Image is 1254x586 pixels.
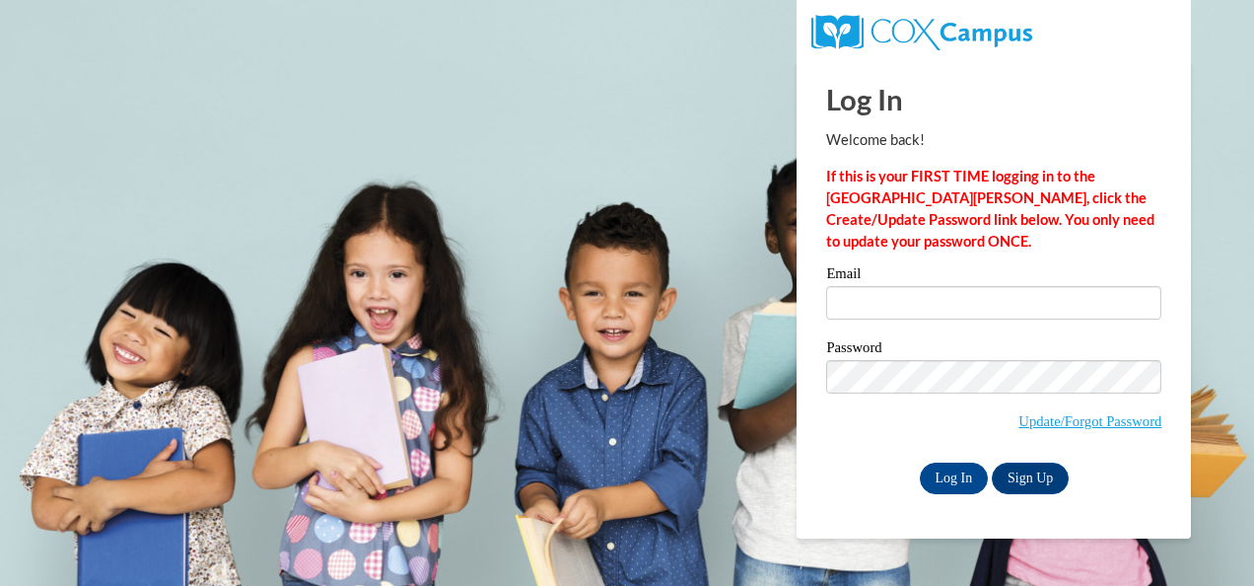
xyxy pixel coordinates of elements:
[826,266,1161,286] label: Email
[826,129,1161,151] p: Welcome back!
[826,340,1161,360] label: Password
[826,79,1161,119] h1: Log In
[992,463,1069,494] a: Sign Up
[826,168,1154,250] strong: If this is your FIRST TIME logging in to the [GEOGRAPHIC_DATA][PERSON_NAME], click the Create/Upd...
[811,23,1031,39] a: COX Campus
[920,463,989,494] input: Log In
[811,15,1031,50] img: COX Campus
[1018,413,1161,429] a: Update/Forgot Password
